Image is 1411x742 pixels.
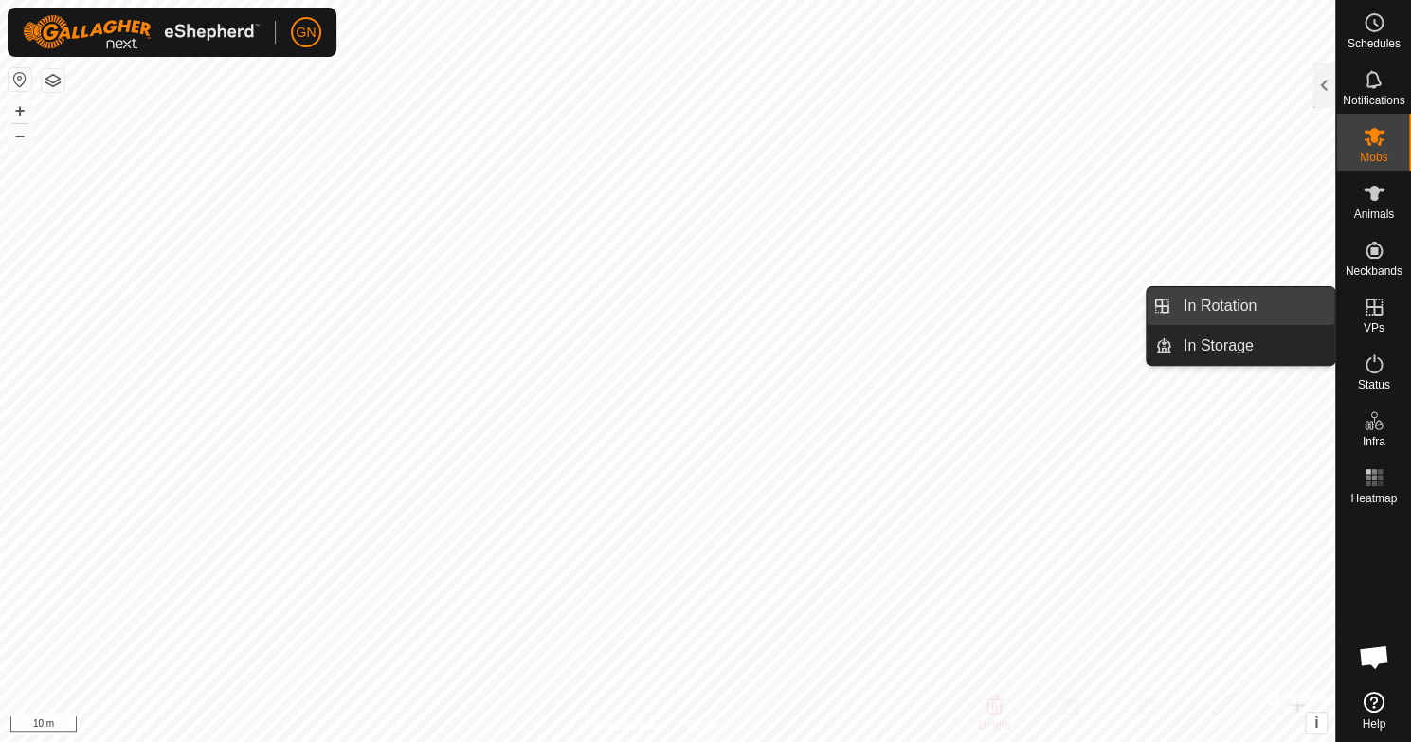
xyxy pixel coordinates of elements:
[23,15,260,49] img: Gallagher Logo
[1172,287,1334,325] a: In Rotation
[1343,95,1404,106] span: Notifications
[1357,379,1389,390] span: Status
[1345,265,1402,277] span: Neckbands
[1184,295,1257,317] span: In Rotation
[1184,335,1254,357] span: In Storage
[1363,322,1384,334] span: VPs
[1350,493,1397,504] span: Heatmap
[42,69,64,92] button: Map Layers
[297,23,317,43] span: GN
[1346,628,1402,685] div: Open chat
[9,68,31,91] button: Reset Map
[686,717,742,734] a: Contact Us
[9,124,31,147] button: –
[1353,208,1394,220] span: Animals
[1172,327,1334,365] a: In Storage
[1347,38,1400,49] span: Schedules
[1336,684,1411,737] a: Help
[1362,436,1384,447] span: Infra
[592,717,663,734] a: Privacy Policy
[9,100,31,122] button: +
[1362,718,1385,730] span: Help
[1360,152,1387,163] span: Mobs
[1314,715,1318,731] span: i
[1306,713,1327,733] button: i
[1147,327,1335,365] li: In Storage
[1147,287,1335,325] li: In Rotation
